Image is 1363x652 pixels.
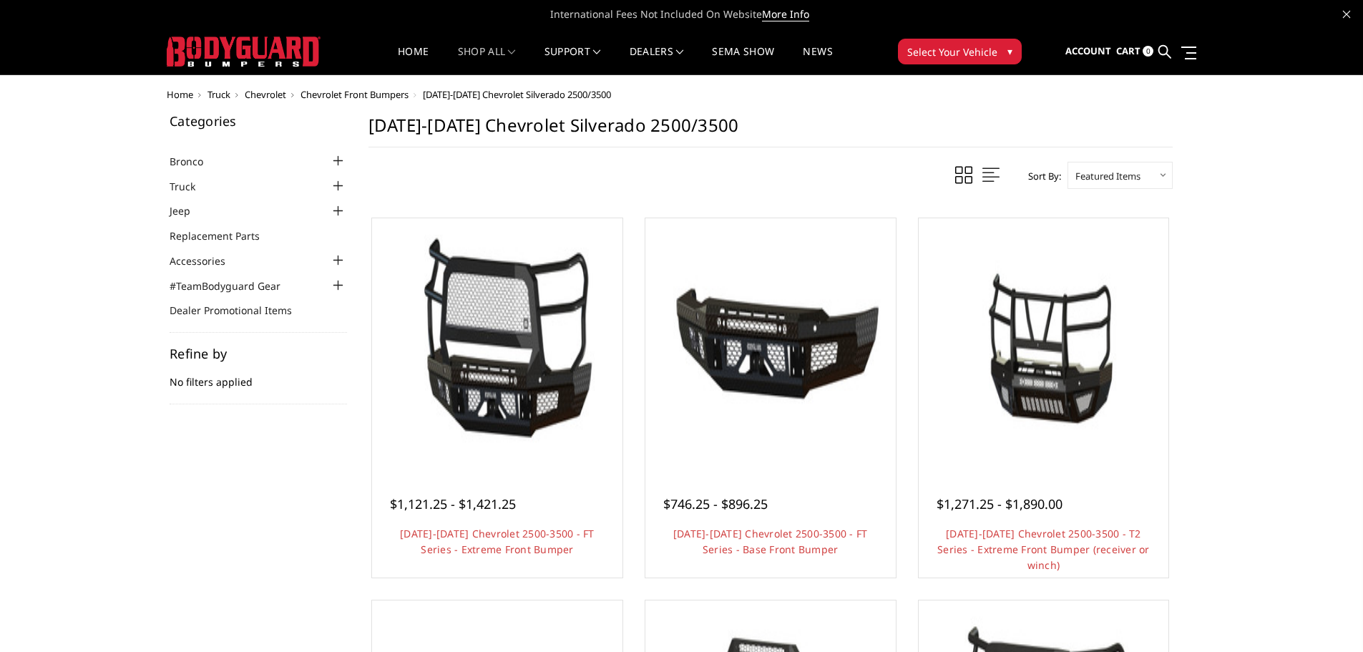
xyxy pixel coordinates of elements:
a: Replacement Parts [170,228,278,243]
span: 0 [1143,46,1153,57]
a: Chevrolet Front Bumpers [301,88,409,101]
a: [DATE]-[DATE] Chevrolet 2500-3500 - FT Series - Extreme Front Bumper [400,527,595,556]
a: More Info [762,7,809,21]
a: Jeep [170,203,208,218]
button: Select Your Vehicle [898,39,1022,64]
a: Home [167,88,193,101]
a: shop all [458,47,516,74]
a: Truck [207,88,230,101]
a: Accessories [170,253,243,268]
label: Sort By: [1020,165,1061,187]
a: Dealers [630,47,684,74]
a: [DATE]-[DATE] Chevrolet 2500-3500 - FT Series - Base Front Bumper [673,527,868,556]
a: 2024-2026 Chevrolet 2500-3500 - T2 Series - Extreme Front Bumper (receiver or winch) 2024-2026 Ch... [922,222,1166,465]
h1: [DATE]-[DATE] Chevrolet Silverado 2500/3500 [368,115,1173,147]
span: $1,121.25 - $1,421.25 [390,495,516,512]
a: #TeamBodyguard Gear [170,278,298,293]
a: 2024-2025 Chevrolet 2500-3500 - FT Series - Base Front Bumper 2024-2025 Chevrolet 2500-3500 - FT ... [649,222,892,465]
span: $746.25 - $896.25 [663,495,768,512]
h5: Refine by [170,347,347,360]
a: Bronco [170,154,221,169]
a: Home [398,47,429,74]
a: [DATE]-[DATE] Chevrolet 2500-3500 - T2 Series - Extreme Front Bumper (receiver or winch) [937,527,1150,572]
a: Support [544,47,601,74]
span: Account [1065,44,1111,57]
a: Chevrolet [245,88,286,101]
a: 2024-2026 Chevrolet 2500-3500 - FT Series - Extreme Front Bumper 2024-2026 Chevrolet 2500-3500 - ... [376,222,619,465]
a: News [803,47,832,74]
a: SEMA Show [712,47,774,74]
span: Select Your Vehicle [907,44,997,59]
a: Cart 0 [1116,32,1153,71]
span: $1,271.25 - $1,890.00 [937,495,1062,512]
a: Account [1065,32,1111,71]
a: Dealer Promotional Items [170,303,310,318]
span: [DATE]-[DATE] Chevrolet Silverado 2500/3500 [423,88,611,101]
a: Truck [170,179,213,194]
h5: Categories [170,115,347,127]
div: No filters applied [170,347,347,404]
span: ▾ [1007,44,1012,59]
img: BODYGUARD BUMPERS [167,37,321,67]
span: Cart [1116,44,1140,57]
